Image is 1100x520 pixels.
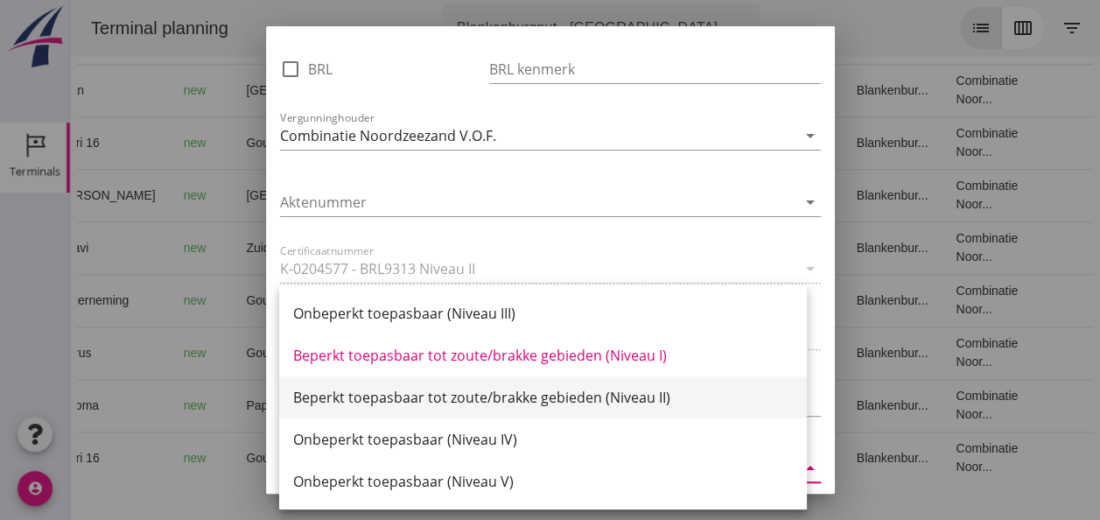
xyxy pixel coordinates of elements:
div: Gouda [176,134,323,152]
td: Combinatie Noor... [872,432,980,484]
td: new [100,432,163,484]
td: Ontzilt oph.zan... [551,274,640,327]
td: Combinatie Noor... [872,327,980,379]
td: new [100,274,163,327]
td: new [100,221,163,274]
input: Vergunninghouder [280,122,796,150]
td: 18 [640,327,773,379]
td: Filling sand [551,169,640,221]
td: 18 [640,116,773,169]
div: Onbeperkt toepasbaar (Niveau IV) [293,429,793,450]
i: arrow_drop_down [800,125,821,146]
div: Gouda [176,344,323,362]
label: BRL [308,60,333,78]
small: m3 [403,191,417,201]
td: new [100,379,163,432]
td: Blankenbur... [773,221,872,274]
div: Beperkt toepasbaar tot zoute/brakke gebieden (Niveau I) [293,345,793,366]
div: Gouda [176,292,323,310]
td: Blankenbur... [773,379,872,432]
td: 1231 [368,274,465,327]
i: arrow_drop_down [800,192,821,213]
small: m3 [410,296,424,306]
td: Combinatie Noor... [872,116,980,169]
td: 999 [368,327,465,379]
i: arrow_drop_down [658,18,679,39]
td: 1298 [368,432,465,484]
td: Filling sand [551,64,640,116]
td: Combinatie Noor... [872,169,980,221]
td: Filling sand [551,379,640,432]
td: Blankenbur... [773,432,872,484]
i: directions_boat [220,294,232,306]
small: m3 [403,348,417,359]
small: m3 [410,453,424,464]
div: Terminal planning [7,16,172,40]
td: Ontzilt oph.zan... [551,432,640,484]
td: Blankenbur... [773,64,872,116]
td: Combinatie Noor... [872,64,980,116]
td: new [100,169,163,221]
i: directions_boat [220,452,232,464]
td: Ontzilt oph.zan... [551,327,640,379]
i: directions_boat [311,189,323,201]
td: new [100,327,163,379]
small: m3 [410,138,424,149]
small: m3 [403,243,417,254]
td: 18 [640,274,773,327]
td: Combinatie Noor... [872,379,980,432]
i: list [900,18,921,39]
td: 994 [368,379,465,432]
div: Zuiddiepje [176,239,323,257]
div: Papendrecht [176,397,323,415]
input: BRL kenmerk [489,55,821,83]
td: new [100,116,163,169]
td: Blankenbur... [773,327,872,379]
td: Filling sand [551,221,640,274]
td: 396 [368,169,465,221]
div: Onbeperkt toepasbaar (Niveau V) [293,471,793,492]
div: Beperkt toepasbaar tot zoute/brakke gebieden (Niveau II) [293,387,793,408]
td: 1298 [368,116,465,169]
td: 18 [640,64,773,116]
div: Onbeperkt toepasbaar (Niveau III) [293,303,793,324]
i: directions_boat [220,347,232,359]
td: 368 [368,64,465,116]
td: Combinatie Noor... [872,274,980,327]
td: 18 [640,432,773,484]
td: Blankenbur... [773,116,872,169]
small: m3 [403,401,417,411]
td: Combinatie Noor... [872,221,980,274]
td: 18 [640,221,773,274]
td: Blankenbur... [773,274,872,327]
td: 18 [640,169,773,221]
small: m3 [403,86,417,96]
i: arrow_drop_down [800,458,821,479]
td: Blankenbur... [773,169,872,221]
div: Gouda [176,449,323,467]
div: Blankenburgput - [GEOGRAPHIC_DATA] [387,18,648,39]
i: directions_boat [240,242,252,254]
td: 451 [368,221,465,274]
i: directions_boat [311,84,323,96]
i: directions_boat [253,399,265,411]
i: directions_boat [220,137,232,149]
input: Aktenummer [280,188,796,216]
td: Ontzilt oph.zan... [551,116,640,169]
i: filter_list [991,18,1012,39]
i: calendar_view_week [942,18,963,39]
div: [GEOGRAPHIC_DATA] [176,81,323,100]
td: new [100,64,163,116]
div: [GEOGRAPHIC_DATA] [176,186,323,205]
